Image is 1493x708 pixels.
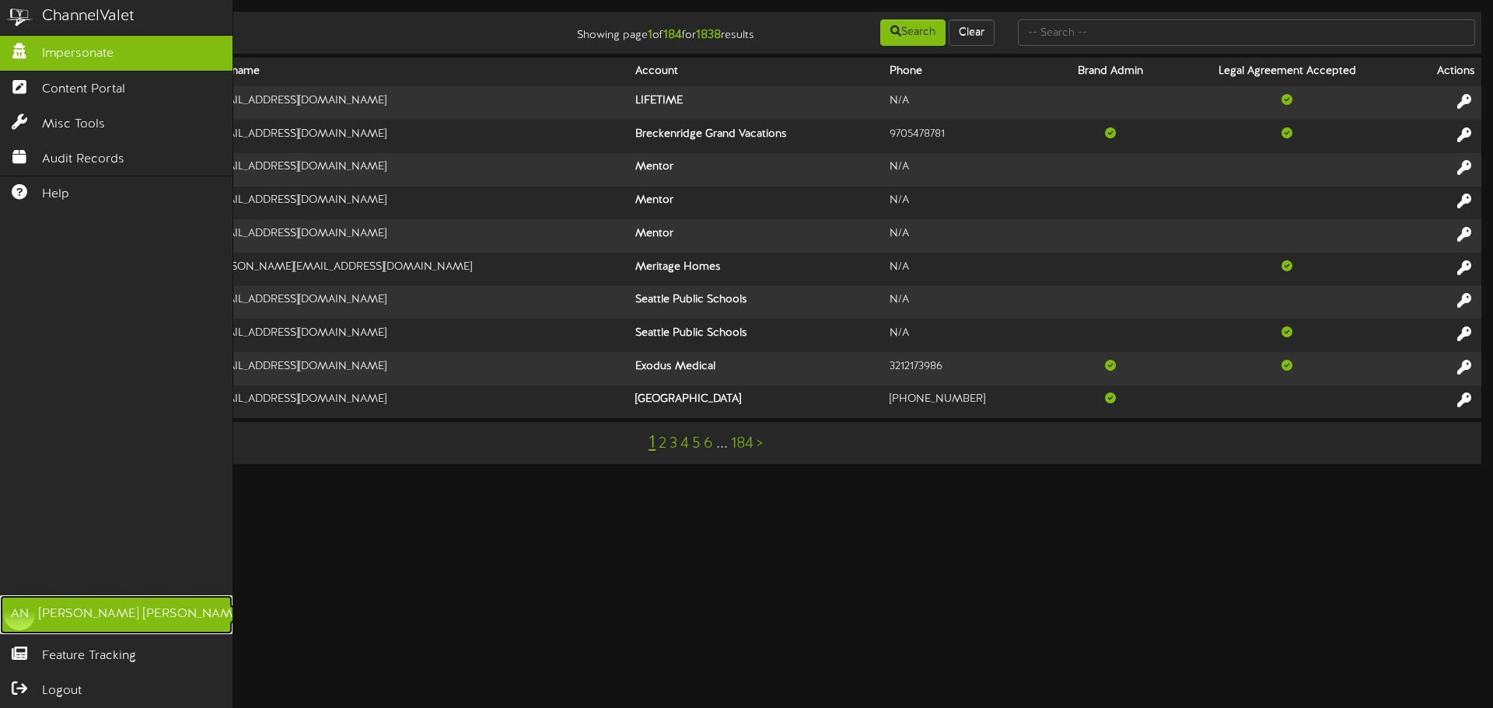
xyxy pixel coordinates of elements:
td: [EMAIL_ADDRESS][DOMAIN_NAME] [202,352,629,385]
a: 184 [731,435,753,452]
div: Showing page of for results [526,18,766,44]
span: Audit Records [42,151,124,169]
td: [PHONE_NUMBER] [883,385,1051,418]
span: Misc Tools [42,116,105,134]
a: 6 [704,435,713,452]
th: Exodus Medical [629,352,883,385]
div: AN [4,599,35,630]
strong: 184 [663,28,682,42]
th: Meritage Homes [629,253,883,286]
span: Content Portal [42,81,125,99]
strong: 1 [648,28,652,42]
td: N/A [883,286,1051,319]
a: 3 [670,435,677,452]
td: N/A [883,86,1051,120]
a: 2 [659,435,666,452]
td: [EMAIL_ADDRESS][DOMAIN_NAME] [202,86,629,120]
div: [PERSON_NAME] [PERSON_NAME] [39,605,243,623]
span: Impersonate [42,45,114,63]
th: Phone [883,58,1051,86]
td: N/A [883,187,1051,220]
span: Logout [42,682,82,700]
td: [EMAIL_ADDRESS][DOMAIN_NAME] [202,286,629,319]
th: [GEOGRAPHIC_DATA] [629,385,883,418]
button: Clear [949,19,995,46]
td: 9705478781 [883,120,1051,153]
a: 1 [649,433,656,453]
th: Seattle Public Schools [629,319,883,352]
td: 3212173986 [883,352,1051,385]
input: -- Search -- [1018,19,1475,46]
th: Brand Admin [1051,58,1171,86]
td: N/A [883,153,1051,187]
td: [EMAIL_ADDRESS][DOMAIN_NAME] [202,219,629,253]
th: Username [202,58,629,86]
a: 5 [692,435,701,452]
th: Legal Agreement Accepted [1171,58,1404,86]
span: Help [42,186,69,204]
th: Account [629,58,883,86]
td: [EMAIL_ADDRESS][DOMAIN_NAME] [202,153,629,187]
td: [PERSON_NAME][EMAIL_ADDRESS][DOMAIN_NAME] [202,253,629,286]
th: Mentor [629,153,883,187]
th: Mentor [629,219,883,253]
th: Seattle Public Schools [629,286,883,319]
th: Breckenridge Grand Vacations [629,120,883,153]
td: [EMAIL_ADDRESS][DOMAIN_NAME] [202,120,629,153]
div: ChannelValet [42,5,135,28]
a: 4 [680,435,689,452]
span: Feature Tracking [42,647,136,665]
td: [EMAIL_ADDRESS][DOMAIN_NAME] [202,319,629,352]
th: Mentor [629,187,883,220]
a: ... [716,435,728,452]
strong: 1838 [696,28,721,42]
th: Actions [1403,58,1481,86]
td: [EMAIL_ADDRESS][DOMAIN_NAME] [202,187,629,220]
td: [EMAIL_ADDRESS][DOMAIN_NAME] [202,385,629,418]
button: Search [880,19,946,46]
th: LIFETIME [629,86,883,120]
a: > [757,435,763,452]
td: N/A [883,319,1051,352]
td: N/A [883,219,1051,253]
td: N/A [883,253,1051,286]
